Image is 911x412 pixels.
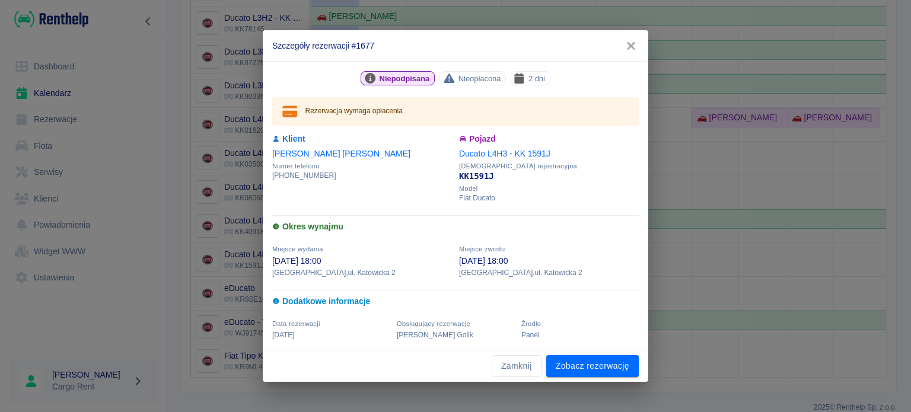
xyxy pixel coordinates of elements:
[521,330,639,340] p: Panel
[272,255,452,267] p: [DATE] 18:00
[459,133,639,145] h6: Pojazd
[459,193,639,203] p: Fiat Ducato
[272,320,320,327] span: Data rezerwacji
[397,320,470,327] span: Obsługujący rezerwację
[459,185,639,193] span: Model
[305,101,403,122] div: Rezerwacja wymaga opłacenia
[272,330,390,340] p: [DATE]
[521,320,541,327] span: Żrodło
[272,267,452,278] p: [GEOGRAPHIC_DATA] , ul. Katowicka 2
[524,72,550,85] span: 2 dni
[459,255,639,267] p: [DATE] 18:00
[459,149,550,158] a: Ducato L4H3 - KK 1591J
[492,355,541,377] button: Zamknij
[272,221,639,233] h6: Okres wynajmu
[272,295,639,308] h6: Dodatkowe informacje
[397,330,514,340] p: [PERSON_NAME] Golik
[272,245,323,253] span: Miejsce wydania
[375,72,435,85] span: Niepodpisana
[272,133,452,145] h6: Klient
[459,245,505,253] span: Miejsce zwrotu
[263,30,648,61] h2: Szczegóły rezerwacji #1677
[272,162,452,170] span: Numer telefonu
[459,267,639,278] p: [GEOGRAPHIC_DATA] , ul. Katowicka 2
[459,170,639,183] p: KK1591J
[272,170,452,181] p: [PHONE_NUMBER]
[546,355,639,377] a: Zobacz rezerwację
[272,149,410,158] a: [PERSON_NAME] [PERSON_NAME]
[459,162,639,170] span: [DEMOGRAPHIC_DATA] rejestracyjna
[454,72,506,85] span: Nieopłacona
